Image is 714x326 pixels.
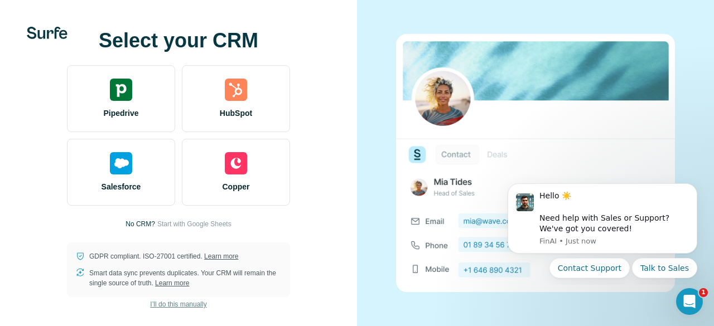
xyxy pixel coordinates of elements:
[225,79,247,101] img: hubspot's logo
[699,288,708,297] span: 1
[126,219,155,229] p: No CRM?
[67,30,290,52] h1: Select your CRM
[225,152,247,174] img: copper's logo
[157,219,231,229] button: Start with Google Sheets
[110,152,132,174] img: salesforce's logo
[155,279,189,287] a: Learn more
[491,174,714,285] iframe: Intercom notifications message
[89,268,281,288] p: Smart data sync prevents duplicates. Your CRM will remain the single source of truth.
[27,27,67,39] img: Surfe's logo
[676,288,703,315] iframe: Intercom live chat
[142,296,214,313] button: I’ll do this manually
[223,181,250,192] span: Copper
[102,181,141,192] span: Salesforce
[220,108,252,119] span: HubSpot
[103,108,138,119] span: Pipedrive
[150,299,206,309] span: I’ll do this manually
[89,251,238,261] p: GDPR compliant. ISO-27001 certified.
[110,79,132,101] img: pipedrive's logo
[204,252,238,260] a: Learn more
[396,34,675,292] img: none image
